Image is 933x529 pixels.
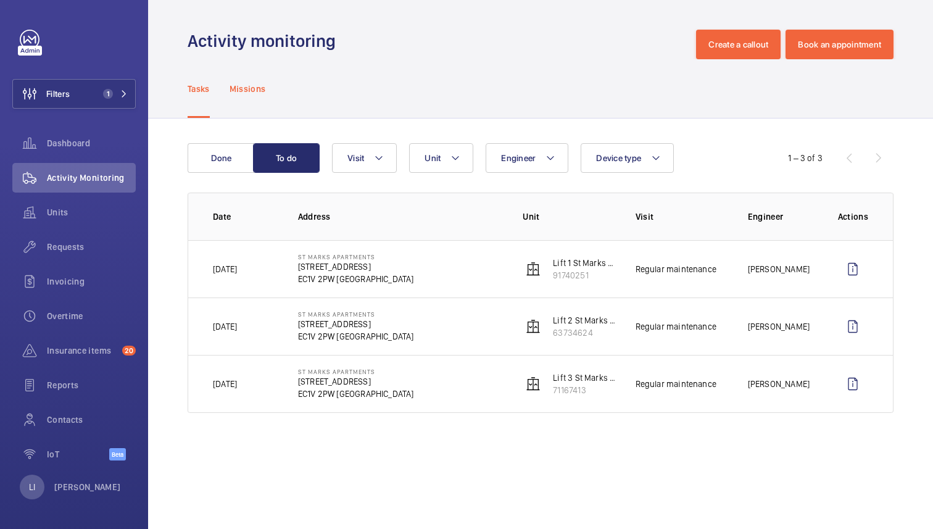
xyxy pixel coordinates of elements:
[501,153,536,163] span: Engineer
[213,210,278,223] p: Date
[47,448,109,460] span: IoT
[523,210,615,223] p: Unit
[188,143,254,173] button: Done
[486,143,568,173] button: Engineer
[47,344,117,357] span: Insurance items
[347,153,364,163] span: Visit
[553,314,615,327] p: Lift 2 St Marks Apartments EC1V2PW
[636,210,728,223] p: Visit
[47,172,136,184] span: Activity Monitoring
[696,30,781,59] button: Create a callout
[47,414,136,426] span: Contacts
[253,143,320,173] button: To do
[409,143,473,173] button: Unit
[122,346,136,356] span: 20
[46,88,70,100] span: Filters
[298,375,414,388] p: [STREET_ADDRESS]
[526,377,541,391] img: elevator.svg
[553,257,615,269] p: Lift 1 St Marks Apartments EC1V2PW
[298,260,414,273] p: [STREET_ADDRESS]
[553,327,615,339] p: 63734624
[298,368,414,375] p: St Marks Apartments
[425,153,441,163] span: Unit
[298,318,414,330] p: [STREET_ADDRESS]
[298,253,414,260] p: St Marks Apartments
[47,275,136,288] span: Invoicing
[103,89,113,99] span: 1
[298,210,503,223] p: Address
[188,83,210,95] p: Tasks
[748,210,818,223] p: Engineer
[838,210,868,223] p: Actions
[298,388,414,400] p: EC1V 2PW [GEOGRAPHIC_DATA]
[12,79,136,109] button: Filters1
[213,378,237,390] p: [DATE]
[213,263,237,275] p: [DATE]
[526,319,541,334] img: elevator.svg
[526,262,541,277] img: elevator.svg
[636,378,716,390] p: Regular maintenance
[47,379,136,391] span: Reports
[213,320,237,333] p: [DATE]
[786,30,894,59] button: Book an appointment
[47,137,136,149] span: Dashboard
[54,481,121,493] p: [PERSON_NAME]
[298,330,414,343] p: EC1V 2PW [GEOGRAPHIC_DATA]
[109,448,126,460] span: Beta
[581,143,674,173] button: Device type
[553,384,615,396] p: 71167413
[230,83,266,95] p: Missions
[47,206,136,219] span: Units
[298,273,414,285] p: EC1V 2PW [GEOGRAPHIC_DATA]
[788,152,823,164] div: 1 – 3 of 3
[298,310,414,318] p: St Marks Apartments
[636,320,716,333] p: Regular maintenance
[636,263,716,275] p: Regular maintenance
[47,310,136,322] span: Overtime
[748,378,810,390] p: [PERSON_NAME]
[748,263,810,275] p: [PERSON_NAME]
[47,241,136,253] span: Requests
[29,481,35,493] p: LI
[596,153,641,163] span: Device type
[332,143,397,173] button: Visit
[553,269,615,281] p: 91740251
[748,320,810,333] p: [PERSON_NAME]
[553,372,615,384] p: Lift 3 St Marks Apartments EC1V2PW
[188,30,343,52] h1: Activity monitoring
